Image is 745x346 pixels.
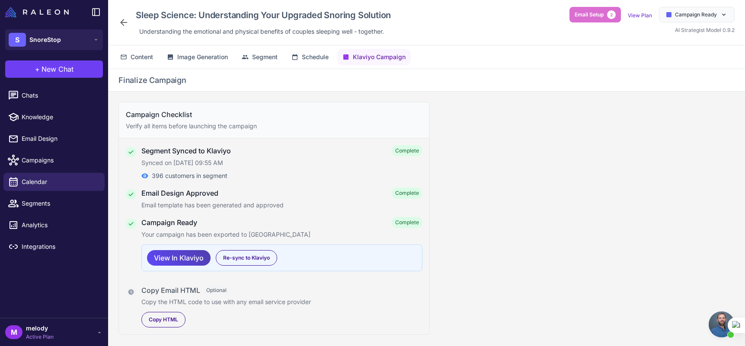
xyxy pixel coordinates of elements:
p: Email template has been generated and approved [141,200,422,210]
h4: Campaign Ready [141,217,197,228]
button: Email Setup2 [569,7,621,22]
h4: Email Design Approved [141,188,218,198]
button: Klaviyo Campaign [337,49,411,65]
span: Complete [392,217,422,228]
span: Email Setup [575,11,604,19]
span: Schedule [302,52,329,62]
a: Open chat [709,311,735,337]
span: New Chat [42,64,74,74]
span: Content [131,52,153,62]
span: Integrations [22,242,98,251]
p: Verify all items before launching the campaign [126,121,422,131]
p: Your campaign has been exported to [GEOGRAPHIC_DATA] [141,230,422,239]
span: Segments [22,199,98,208]
span: + [35,64,40,74]
span: Copy HTML [149,316,178,324]
a: Email Design [3,130,105,148]
span: Active Plan [26,333,54,341]
span: AI Strategist Model 0.9.2 [675,27,735,33]
button: SSnoreStop [5,29,103,50]
a: View Plan [628,12,652,19]
div: Click to edit campaign name [132,7,394,23]
button: Image Generation [162,49,233,65]
button: Schedule [286,49,334,65]
h3: Campaign Checklist [126,109,422,120]
span: Campaign Ready [675,11,717,19]
a: Integrations [3,238,105,256]
span: melody [26,324,54,333]
button: Segment [237,49,283,65]
span: SnoreStop [29,35,61,44]
span: 396 customers in segment [152,171,227,181]
span: 2 [607,10,616,19]
span: Re-sync to Klaviyo [223,254,270,262]
span: Image Generation [177,52,228,62]
a: Knowledge [3,108,105,126]
div: Click to edit description [136,25,387,38]
h2: Finalize Campaign [118,74,186,86]
a: Segments [3,194,105,213]
span: Knowledge [22,112,98,122]
span: Calendar [22,177,98,187]
a: Chats [3,86,105,105]
a: Analytics [3,216,105,234]
span: Complete [392,187,422,199]
div: M [5,325,22,339]
span: Analytics [22,220,98,230]
span: Email Design [22,134,98,143]
span: Complete [392,145,422,156]
span: Chats [22,91,98,100]
span: Understanding the emotional and physical benefits of couples sleeping well - together. [139,27,384,36]
a: Campaigns [3,151,105,169]
img: Raleon Logo [5,7,69,17]
span: Klaviyo Campaign [353,52,406,62]
span: Segment [252,52,278,62]
p: Copy the HTML code to use with any email service provider [141,297,422,307]
span: View In Klaviyo [154,251,204,266]
a: Calendar [3,173,105,191]
span: Campaigns [22,156,98,165]
span: Optional [204,286,229,295]
div: S [9,33,26,47]
h4: Segment Synced to Klaviyo [141,146,231,156]
button: +New Chat [5,60,103,78]
h4: Copy Email HTML [141,285,200,295]
p: Synced on [DATE] 09:55 AM [141,158,422,168]
button: Content [115,49,158,65]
